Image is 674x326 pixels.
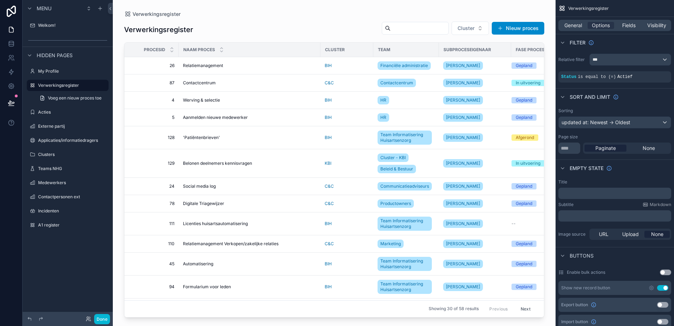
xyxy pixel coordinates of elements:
[38,68,107,74] label: My Profile
[144,47,165,53] span: Procesid
[599,231,608,238] span: URL
[570,39,586,46] span: Filter
[570,93,610,101] span: Sort And Limit
[27,80,109,91] a: Verwerkingsregister
[38,123,107,129] label: Externe partij
[570,252,594,259] span: Buttons
[38,138,107,143] label: Applicaties/informatiedragers
[561,302,588,308] span: Export button
[27,149,109,160] a: Clusters
[564,22,582,29] span: General
[558,179,567,185] label: Title
[38,23,107,28] label: Welkom!
[27,20,109,31] a: Welkom!
[516,47,545,53] span: Fase proces
[94,314,110,324] button: Done
[558,210,671,222] div: scrollable content
[650,202,671,207] span: Markdown
[570,165,603,172] span: Empty state
[38,194,107,200] label: Contactpersonen ext
[643,145,655,152] span: None
[27,66,109,77] a: My Profile
[27,219,109,231] a: A1 register
[568,6,609,11] span: Verwerkingsregister
[37,52,73,59] span: Hidden pages
[429,306,479,312] span: Showing 30 of 58 results
[183,47,215,53] span: Naam Proces
[558,116,671,128] button: updated at: Newest -> Oldest
[561,74,576,79] span: Status
[578,74,616,79] span: is equal to (=)
[516,303,535,314] button: Next
[38,152,107,157] label: Clusters
[558,134,578,140] label: Page size
[27,107,109,118] a: Acties
[558,188,671,199] div: scrollable content
[27,177,109,188] a: Medewerkers
[558,231,587,237] label: Image source
[558,202,574,207] label: Subtitle
[592,22,610,29] span: Options
[378,47,390,53] span: Team
[38,166,107,171] label: Teams NHG
[27,191,109,203] a: Contactpersonen ext
[561,285,610,291] div: Show new record button
[617,74,632,79] span: Actief
[558,57,587,62] label: Relative filter
[558,108,573,114] label: Sorting
[325,47,345,53] span: Cluster
[37,5,51,12] span: Menu
[38,222,107,228] label: A1 register
[27,163,109,174] a: Teams NHG
[651,231,663,238] span: None
[622,231,639,238] span: Upload
[622,22,636,29] span: Fields
[27,135,109,146] a: Applicaties/informatiedragers
[443,47,491,53] span: Subproceseigenaar
[27,121,109,132] a: Externe partij
[27,205,109,217] a: Incidenten
[38,83,104,88] label: Verwerkingsregister
[38,180,107,186] label: Medewerkers
[643,202,671,207] a: Markdown
[567,270,605,275] label: Enable bulk actions
[38,208,107,214] label: Incidenten
[559,117,671,128] div: updated at: Newest -> Oldest
[35,92,109,104] a: Voeg een nieuw proces toe
[595,145,616,152] span: Paginate
[647,22,666,29] span: Visibility
[38,109,107,115] label: Acties
[48,95,102,101] span: Voeg een nieuw proces toe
